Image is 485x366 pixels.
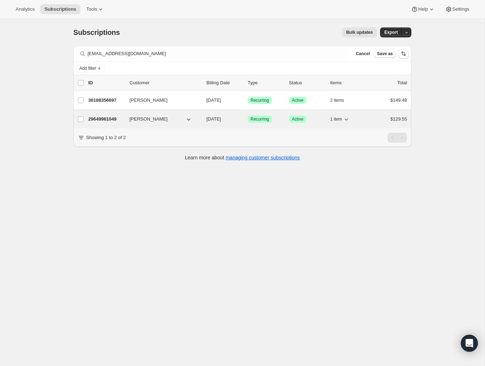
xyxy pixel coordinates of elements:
[88,79,407,86] div: IDCustomerBilling DateTypeStatusItemsTotal
[82,4,109,14] button: Tools
[399,49,408,59] button: Sort the results
[125,95,196,106] button: [PERSON_NAME]
[206,97,221,103] span: [DATE]
[86,6,97,12] span: Tools
[251,97,269,103] span: Recurring
[407,4,439,14] button: Help
[40,4,80,14] button: Subscriptions
[130,79,201,86] p: Customer
[88,116,124,123] p: 29649961049
[206,79,242,86] p: Billing Date
[330,95,352,105] button: 2 items
[342,27,377,37] button: Bulk updates
[44,6,76,12] span: Subscriptions
[125,113,196,125] button: [PERSON_NAME]
[88,114,407,124] div: 29649961049[PERSON_NAME][DATE]SuccessRecurringSuccessActive1 item$129.55
[418,6,428,12] span: Help
[248,79,283,86] div: Type
[330,97,344,103] span: 2 items
[356,51,370,57] span: Cancel
[88,49,349,59] input: Filter subscribers
[461,335,478,352] div: Open Intercom Messenger
[185,154,300,161] p: Learn more about
[88,79,124,86] p: ID
[330,116,342,122] span: 1 item
[289,79,325,86] p: Status
[11,4,39,14] button: Analytics
[397,79,407,86] p: Total
[388,133,407,143] nav: Pagination
[130,97,168,104] span: [PERSON_NAME]
[292,116,304,122] span: Active
[88,97,124,104] p: 36188356697
[330,79,366,86] div: Items
[390,116,407,122] span: $129.55
[346,30,373,35] span: Bulk updates
[16,6,35,12] span: Analytics
[226,155,300,160] a: managing customer subscriptions
[86,134,126,141] p: Showing 1 to 2 of 2
[79,65,96,71] span: Add filter
[380,27,402,37] button: Export
[292,97,304,103] span: Active
[374,49,396,58] button: Save as
[390,97,407,103] span: $149.48
[251,116,269,122] span: Recurring
[76,64,105,73] button: Add filter
[330,114,350,124] button: 1 item
[452,6,469,12] span: Settings
[88,95,407,105] div: 36188356697[PERSON_NAME][DATE]SuccessRecurringSuccessActive2 items$149.48
[73,28,120,36] span: Subscriptions
[384,30,398,35] span: Export
[130,116,168,123] span: [PERSON_NAME]
[377,51,393,57] span: Save as
[353,49,373,58] button: Cancel
[441,4,474,14] button: Settings
[206,116,221,122] span: [DATE]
